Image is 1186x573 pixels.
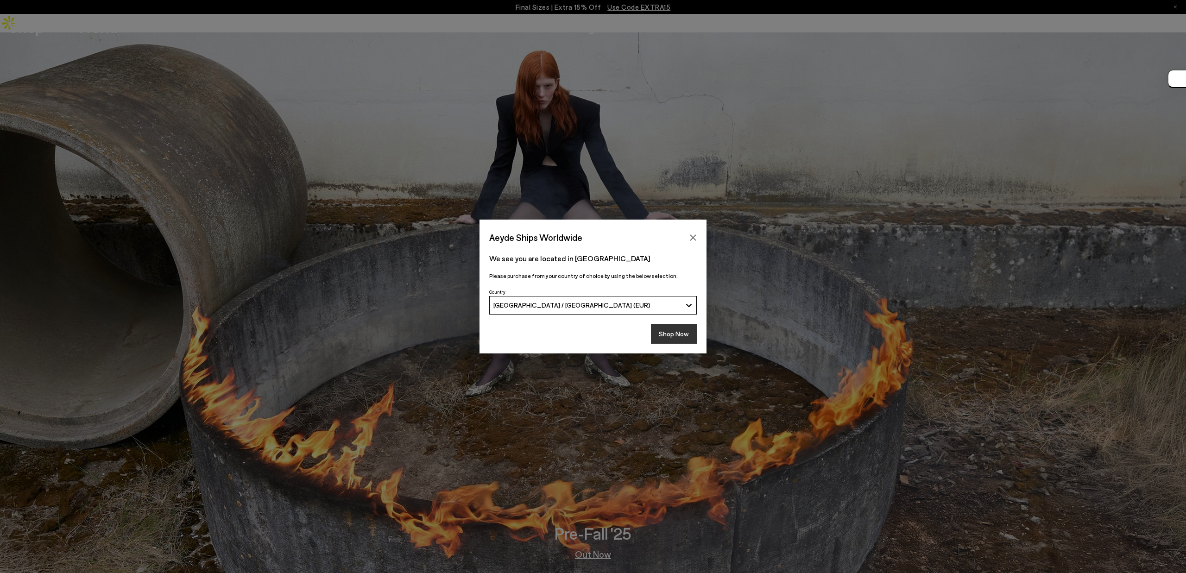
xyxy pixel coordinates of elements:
span: Country [489,289,505,295]
span: [GEOGRAPHIC_DATA] / [GEOGRAPHIC_DATA] (EUR) [493,301,650,309]
button: Shop Now [651,324,697,344]
button: Close [686,231,700,245]
p: Please purchase from your country of choice by using the below selection: [489,271,697,280]
span: Aeyde Ships Worldwide [489,229,582,246]
p: We see you are located in [GEOGRAPHIC_DATA] [489,253,697,264]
